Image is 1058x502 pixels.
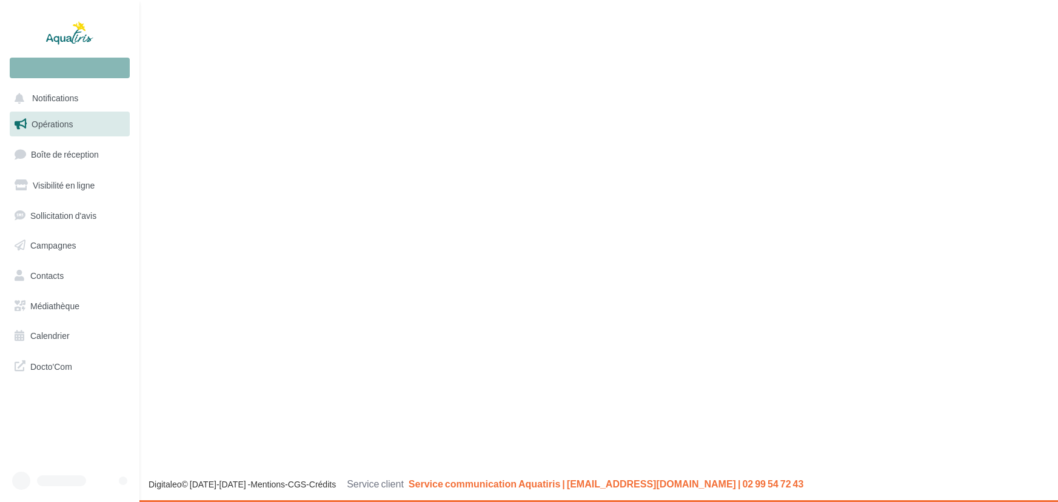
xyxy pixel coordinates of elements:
span: Opérations [32,119,73,129]
a: Campagnes [7,233,132,258]
div: Nouvelle campagne [10,58,130,78]
a: Docto'Com [7,353,132,379]
a: Sollicitation d'avis [7,203,132,229]
a: Calendrier [7,323,132,349]
a: Boîte de réception [7,141,132,167]
a: Visibilité en ligne [7,173,132,198]
a: Mentions [250,479,285,489]
a: Contacts [7,263,132,289]
a: Médiathèque [7,293,132,319]
span: Service client [347,478,404,489]
span: © [DATE]-[DATE] - - - [149,479,803,489]
a: Crédits [309,479,336,489]
span: Sollicitation d'avis [30,210,96,220]
span: Service communication Aquatiris | [EMAIL_ADDRESS][DOMAIN_NAME] | 02 99 54 72 43 [409,478,804,489]
span: Contacts [30,270,64,281]
span: Boîte de réception [31,149,99,159]
span: Notifications [32,93,78,104]
span: Campagnes [30,240,76,250]
a: Digitaleo [149,479,181,489]
span: Visibilité en ligne [33,180,95,190]
span: Docto'Com [30,358,72,374]
a: Opérations [7,112,132,137]
span: Calendrier [30,330,70,341]
span: Médiathèque [30,301,79,311]
a: CGS [288,479,306,489]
